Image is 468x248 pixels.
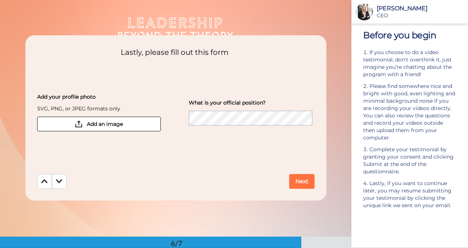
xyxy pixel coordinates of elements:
[363,83,457,141] span: Please find somewhere nice and bright with good, even lighting and minimal background noise if yo...
[37,93,96,105] span: Add your profile photo
[37,117,161,131] button: Add an image
[37,47,312,57] span: Lastly, please fill out this form
[37,105,120,117] span: SVG, PNG, or JPEG formats only
[355,3,373,21] img: Profile Image
[363,146,455,175] span: Complete your testimonial by granting your consent and clicking Submit at the end of the question...
[87,120,123,128] span: Add an image
[363,49,453,78] span: If you choose to do a video testimonial, don't overthink it, just imagine you’re chatting about t...
[377,13,468,19] div: CEO
[363,30,436,40] span: Before you begin
[363,180,453,209] span: Lastly, if you want to continue later, you may resume submitting your testimonial by clicking the...
[289,174,315,189] button: Next
[377,5,468,12] div: [PERSON_NAME]
[189,99,266,111] span: What is your official position?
